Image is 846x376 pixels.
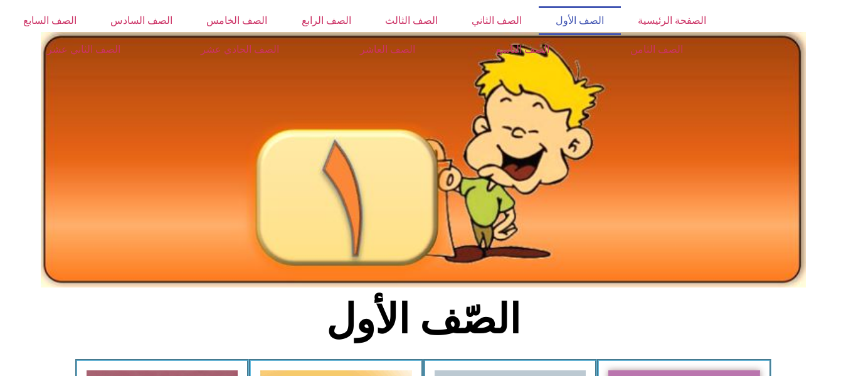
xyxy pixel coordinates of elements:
[161,35,320,64] a: الصف الحادي عشر
[93,6,189,35] a: الصف السادس
[6,35,161,64] a: الصف الثاني عشر
[455,6,539,35] a: الصف الثاني
[6,6,93,35] a: الصف السابع
[284,6,367,35] a: الصف الرابع
[621,6,723,35] a: الصفحة الرئيسية
[320,35,456,64] a: الصف العاشر
[189,6,284,35] a: الصف الخامس
[539,6,621,35] a: الصف الأول
[216,295,630,344] h2: الصّف الأول
[590,35,723,64] a: الصف الثامن
[368,6,455,35] a: الصف الثالث
[455,35,590,64] a: الصف التاسع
